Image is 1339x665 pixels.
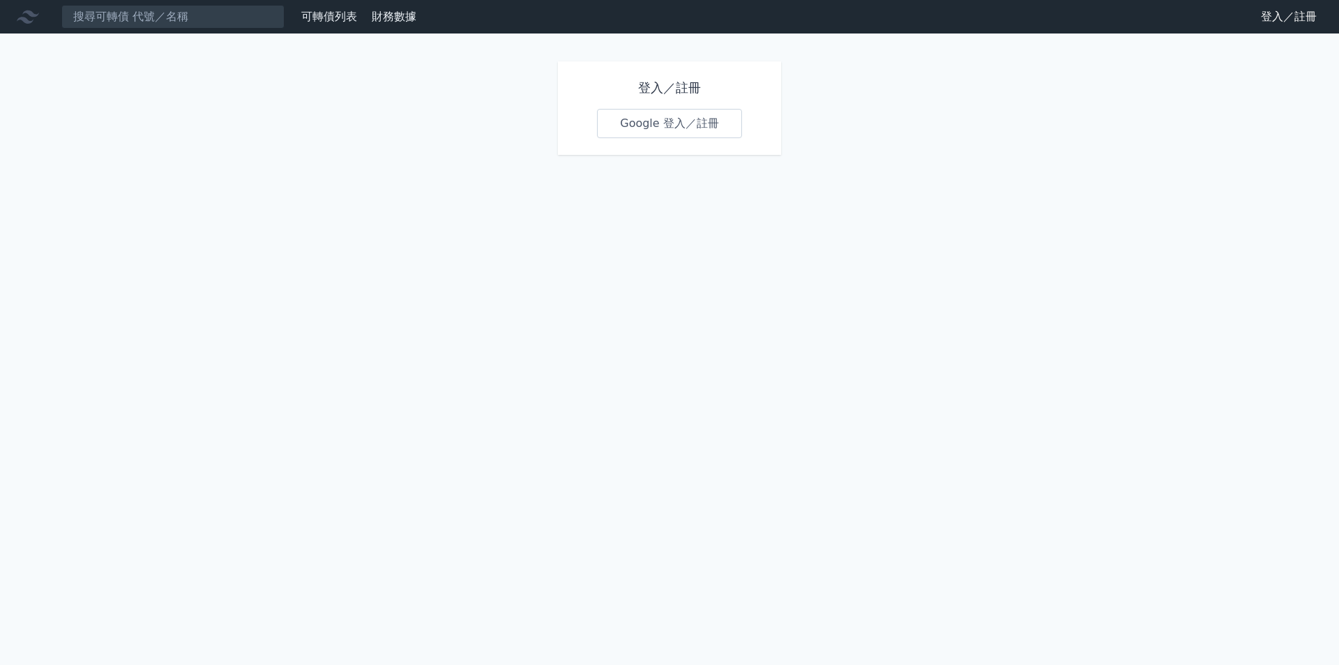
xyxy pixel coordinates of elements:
[597,109,742,138] a: Google 登入／註冊
[301,10,357,23] a: 可轉債列表
[1250,6,1328,28] a: 登入／註冊
[61,5,285,29] input: 搜尋可轉債 代號／名稱
[597,78,742,98] h1: 登入／註冊
[372,10,416,23] a: 財務數據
